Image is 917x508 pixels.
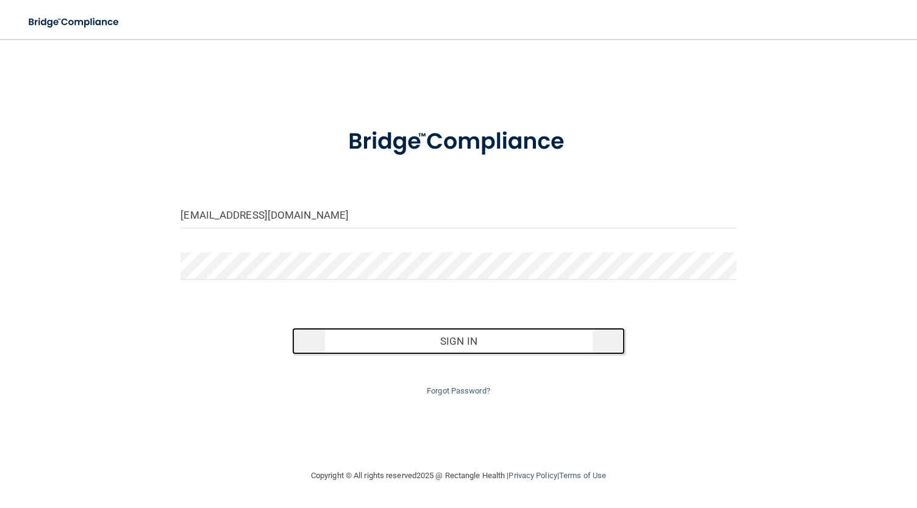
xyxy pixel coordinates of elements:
button: Sign In [292,328,626,355]
a: Forgot Password? [427,386,490,395]
img: bridge_compliance_login_screen.278c3ca4.svg [324,112,593,172]
input: Email [180,201,736,228]
a: Privacy Policy [508,471,557,480]
img: bridge_compliance_login_screen.278c3ca4.svg [18,10,130,35]
div: Copyright © All rights reserved 2025 @ Rectangle Health | | [236,456,681,495]
a: Terms of Use [559,471,606,480]
iframe: Drift Widget Chat Controller [706,422,902,470]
